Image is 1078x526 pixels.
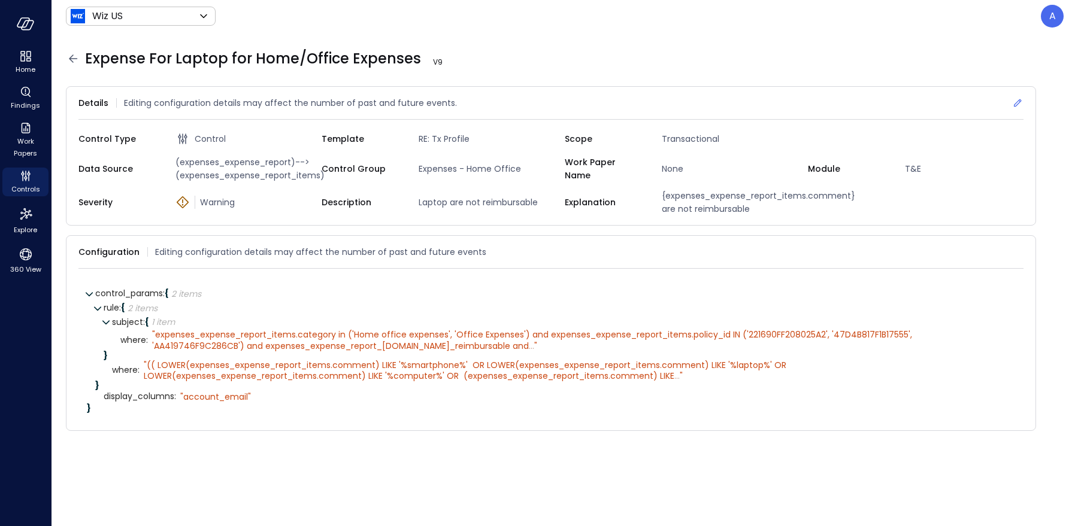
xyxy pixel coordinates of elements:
[78,162,156,175] span: Data Source
[120,336,148,345] span: where
[138,364,140,376] span: :
[85,49,447,68] span: Expense For Laptop for Home/Office Expenses
[414,162,565,175] span: Expenses - Home Office
[428,56,447,68] span: V 9
[808,162,886,175] span: Module
[95,381,1015,390] div: }
[674,370,680,382] span: ...
[2,244,49,276] div: 360 View
[565,196,643,209] span: Explanation
[165,287,169,299] span: {
[71,9,85,23] img: Icon
[78,245,140,259] span: Configuration
[78,196,156,209] span: Severity
[2,48,49,77] div: Home
[112,316,145,328] span: subject
[95,287,165,299] span: control_params
[78,132,156,145] span: Control Type
[529,340,534,352] span: ...
[171,290,201,298] div: 2 items
[152,329,1000,351] div: " "
[180,391,251,402] div: " account_email"
[14,224,37,236] span: Explore
[7,135,44,159] span: Work Papers
[87,404,1015,412] div: }
[2,84,49,113] div: Findings
[657,162,808,175] span: None
[175,196,322,209] div: Warning
[900,162,1051,175] span: T&E
[143,316,145,328] span: :
[152,329,915,351] span: expenses_expense_report_items.category in ('Home office expenses', 'Office Expenses') and expense...
[657,132,808,145] span: Transactional
[565,132,643,145] span: Scope
[144,360,1000,381] div: " "
[10,263,41,275] span: 360 View
[104,392,176,401] span: display_columns
[565,156,643,182] span: Work Paper Name
[104,302,121,314] span: rule
[104,351,1015,360] div: }
[163,287,165,299] span: :
[92,9,123,23] p: Wiz US
[322,196,399,209] span: Description
[322,132,399,145] span: Template
[112,366,140,375] span: where
[414,132,565,145] span: RE: Tx Profile
[152,318,175,326] div: 1 item
[175,132,322,146] div: Control
[2,203,49,237] div: Explore
[146,334,148,346] span: :
[11,183,40,195] span: Controls
[11,99,40,111] span: Findings
[1041,5,1064,28] div: Avi Brandwain
[144,359,789,382] span: (( LOWER(expenses_expense_report_items.comment) LIKE '%smartphone%' OR LOWER(expenses_expense_rep...
[2,168,49,196] div: Controls
[155,245,486,259] span: Editing configuration details may affect the number of past and future events
[124,96,457,110] span: Editing configuration details may affect the number of past and future events.
[121,302,125,314] span: {
[128,304,158,312] div: 2 items
[1049,9,1056,23] p: A
[78,96,108,110] span: Details
[2,120,49,160] div: Work Papers
[174,390,176,402] span: :
[322,162,399,175] span: Control Group
[119,302,121,314] span: :
[171,156,322,182] span: (expenses_expense_report)-->(expenses_expense_report_items)
[16,63,35,75] span: Home
[414,196,565,209] span: Laptop are not reimbursable
[145,316,149,328] span: {
[657,189,808,215] span: {expenses_expense_report_items.comment} are not reimbursable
